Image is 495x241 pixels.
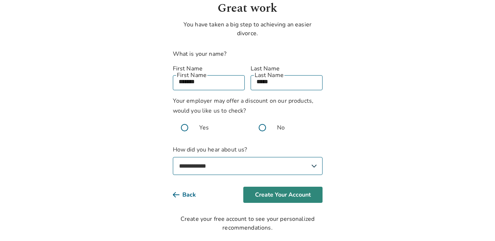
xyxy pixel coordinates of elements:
span: No [277,123,285,132]
label: How did you hear about us? [173,145,323,175]
label: Last Name [251,64,323,73]
select: How did you hear about us? [173,157,323,175]
div: Create your free account to see your personalized recommendations. [173,215,323,232]
button: Create Your Account [243,187,323,203]
p: You have taken a big step to achieving an easier divorce. [173,20,323,38]
label: What is your name? [173,50,227,58]
span: Yes [199,123,209,132]
span: Your employer may offer a discount on our products, would you like us to check? [173,97,314,115]
iframe: Chat Widget [458,206,495,241]
label: First Name [173,64,245,73]
button: Back [173,187,208,203]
